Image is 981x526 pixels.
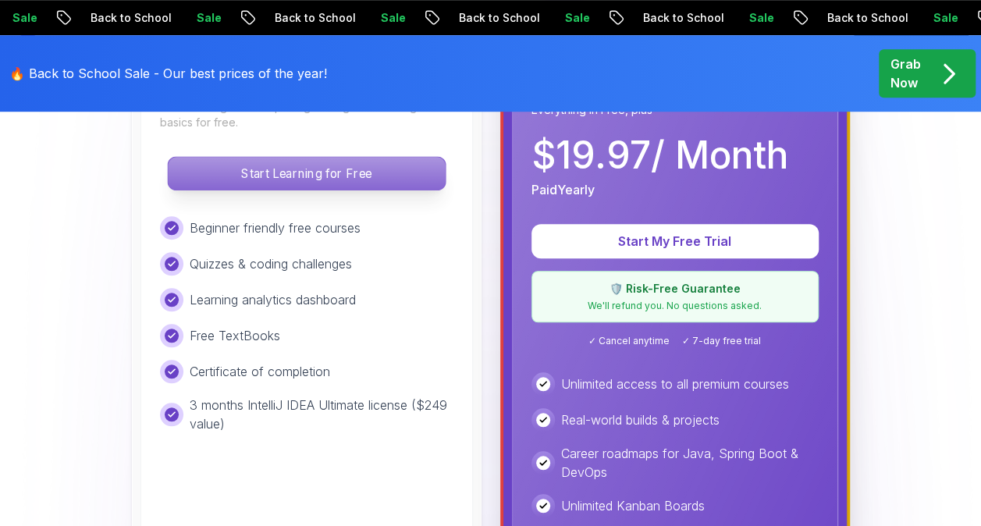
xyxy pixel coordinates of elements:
p: Unlimited access to all premium courses [561,375,789,393]
p: Back to School [76,10,183,26]
p: Sale [367,10,417,26]
p: Unlimited Kanban Boards [561,496,705,515]
p: Beginner friendly free courses [190,219,361,237]
p: Learning analytics dashboard [190,290,356,309]
p: Paid Yearly [531,180,595,199]
p: Career roadmaps for Java, Spring Boot & DevOps [561,444,819,482]
p: Start My Free Trial [550,232,800,251]
a: Start Learning for Free [160,165,453,181]
p: Back to School [629,10,735,26]
p: Back to School [261,10,367,26]
p: Free TextBooks [190,326,280,345]
p: $ 19.97 / Month [531,137,788,174]
p: Back to School [813,10,919,26]
p: Sale [183,10,233,26]
p: Sale [919,10,969,26]
p: Sale [551,10,601,26]
p: 🔥 Back to School Sale - Our best prices of the year! [9,64,327,83]
button: Start My Free Trial [531,224,819,258]
p: Start Learning for Free [168,157,445,190]
span: ✓ 7-day free trial [682,335,761,347]
p: Sale [735,10,785,26]
p: Ideal for beginners exploring coding and learning the basics for free. [160,99,453,130]
p: 3 months IntelliJ IDEA Ultimate license ($249 value) [190,396,453,433]
span: ✓ Cancel anytime [588,335,670,347]
a: Start My Free Trial [531,233,819,249]
p: Quizzes & coding challenges [190,254,352,273]
p: We'll refund you. No questions asked. [542,300,809,312]
p: 🛡️ Risk-Free Guarantee [542,281,809,297]
p: Real-world builds & projects [561,410,720,429]
p: Back to School [445,10,551,26]
p: Grab Now [890,55,921,92]
p: Certificate of completion [190,362,330,381]
button: Start Learning for Free [167,156,446,190]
